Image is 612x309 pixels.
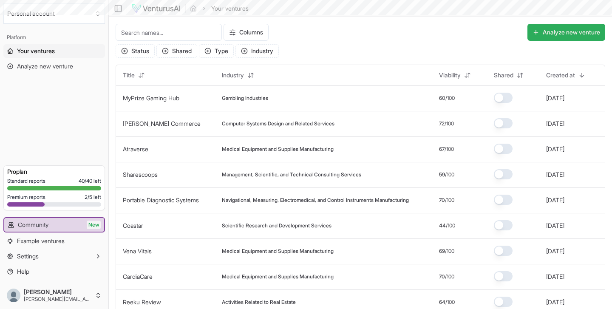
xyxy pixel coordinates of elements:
[445,273,454,280] span: /100
[439,197,445,204] span: 70
[445,171,454,178] span: /100
[439,171,445,178] span: 59
[222,299,296,306] span: Activities Related to Real Estate
[445,146,454,153] span: /100
[446,222,455,229] span: /100
[546,71,575,79] span: Created at
[222,171,361,178] span: Management, Scientific, and Technical Consulting Services
[489,68,529,82] button: Shared
[7,178,45,184] span: Standard reports
[7,194,45,201] span: Premium reports
[17,252,39,261] span: Settings
[123,298,161,306] a: Reeku Review
[445,95,455,102] span: /100
[222,120,334,127] span: Computer Systems Design and Related Services
[17,62,73,71] span: Analyze new venture
[123,222,143,229] a: Coastar
[439,299,445,306] span: 64
[3,285,105,306] button: [PERSON_NAME][PERSON_NAME][EMAIL_ADDRESS][DOMAIN_NAME]
[494,71,513,79] span: Shared
[439,222,446,229] span: 44
[123,196,199,204] a: Portable Diagnostic Systems
[123,171,158,178] a: Sharescoops
[3,234,105,248] a: Example ventures
[116,44,155,58] button: Status
[123,247,152,255] a: Vena Vitals
[217,68,259,82] button: Industry
[199,44,234,58] button: Type
[439,146,445,153] span: 67
[546,145,564,153] button: [DATE]
[546,298,564,306] button: [DATE]
[445,299,455,306] span: /100
[123,221,143,230] button: Coastar
[3,60,105,73] a: Analyze new venture
[445,248,454,255] span: /100
[222,273,334,280] span: Medical Equipment and Supplies Manufacturing
[17,267,29,276] span: Help
[123,71,135,79] span: Title
[24,288,91,296] span: [PERSON_NAME]
[116,24,222,41] input: Search names...
[546,170,564,179] button: [DATE]
[439,95,445,102] span: 60
[156,44,197,58] button: Shared
[546,196,564,204] button: [DATE]
[235,44,279,58] button: Industry
[445,197,454,204] span: /100
[546,221,564,230] button: [DATE]
[222,222,331,229] span: Scientific Research and Development Services
[439,120,445,127] span: 72
[546,119,564,128] button: [DATE]
[546,272,564,281] button: [DATE]
[546,94,564,102] button: [DATE]
[222,95,268,102] span: Gambling Industries
[222,146,334,153] span: Medical Equipment and Supplies Manufacturing
[118,68,150,82] button: Title
[3,249,105,263] button: Settings
[17,47,55,55] span: Your ventures
[439,273,445,280] span: 70
[87,221,101,229] span: New
[24,296,91,303] span: [PERSON_NAME][EMAIL_ADDRESS][DOMAIN_NAME]
[7,167,101,176] h3: Pro plan
[541,68,590,82] button: Created at
[123,145,148,153] a: Atraverse
[7,289,20,302] img: default_profile_normal.png
[3,265,105,278] a: Help
[445,120,454,127] span: /100
[123,94,179,102] a: MyPrize Gaming Hub
[123,273,153,280] a: CardiaCare
[3,44,105,58] a: Your ventures
[123,170,158,179] button: Sharescoops
[222,248,334,255] span: Medical Equipment and Supplies Manufacturing
[17,237,65,245] span: Example ventures
[123,272,153,281] button: CardiaCare
[79,178,101,184] span: 40 / 40 left
[85,194,101,201] span: 2 / 5 left
[224,24,269,41] button: Columns
[123,119,201,128] button: [PERSON_NAME] Commerce
[527,24,605,41] button: Analyze new venture
[3,31,105,44] div: Platform
[439,71,461,79] span: Viability
[18,221,48,229] span: Community
[123,120,201,127] a: [PERSON_NAME] Commerce
[4,218,104,232] a: CommunityNew
[546,247,564,255] button: [DATE]
[222,71,244,79] span: Industry
[434,68,476,82] button: Viability
[222,197,409,204] span: Navigational, Measuring, Electromedical, and Control Instruments Manufacturing
[439,248,445,255] span: 69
